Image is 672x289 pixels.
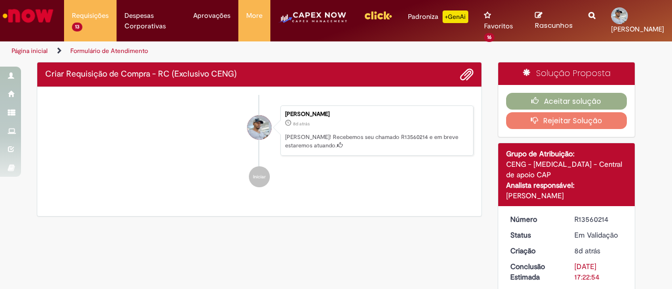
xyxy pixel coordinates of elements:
div: Padroniza [408,10,468,23]
dt: Status [502,230,567,240]
div: R13560214 [574,214,623,224]
button: Aceitar solução [506,93,627,110]
img: click_logo_yellow_360x200.png [364,7,392,23]
div: Solução Proposta [498,62,635,85]
span: Rascunhos [535,20,573,30]
img: ServiceNow [1,5,55,26]
div: Luis Felipe Da Silva Fabiano [247,115,271,140]
div: [PERSON_NAME] [506,190,627,201]
h2: Criar Requisição de Compra - RC (Exclusivo CENG) Histórico de tíquete [45,70,237,79]
a: Rascunhos [535,11,573,30]
a: Página inicial [12,47,48,55]
span: Requisições [72,10,109,21]
li: Luis Felipe Da Silva Fabiano [45,105,474,156]
span: 8d atrás [574,246,600,255]
dt: Número [502,214,567,224]
div: [PERSON_NAME] [285,111,468,117]
button: Adicionar anexos [460,68,474,81]
div: 23/09/2025 16:22:51 [574,245,623,256]
dt: Conclusão Estimada [502,261,567,282]
a: Formulário de Atendimento [70,47,148,55]
span: Aprovações [193,10,230,21]
span: Despesas Corporativas [124,10,177,31]
p: +GenAi [443,10,468,23]
span: Favoritos [484,21,513,31]
div: Grupo de Atribuição: [506,148,627,159]
div: [DATE] 17:22:54 [574,261,623,282]
div: CENG - [MEDICAL_DATA] - Central de apoio CAP [506,159,627,180]
span: 16 [484,33,495,42]
time: 23/09/2025 16:22:51 [293,121,310,127]
img: CapexLogo5.png [278,10,348,31]
button: Rejeitar Solução [506,112,627,129]
ul: Histórico de tíquete [45,95,474,198]
ul: Trilhas de página [8,41,440,61]
span: [PERSON_NAME] [611,25,664,34]
div: Analista responsável: [506,180,627,190]
span: More [246,10,262,21]
time: 23/09/2025 16:22:51 [574,246,600,255]
p: [PERSON_NAME]! Recebemos seu chamado R13560214 e em breve estaremos atuando. [285,133,468,149]
dt: Criação [502,245,567,256]
span: 8d atrás [293,121,310,127]
span: 13 [72,23,82,31]
div: Em Validação [574,230,623,240]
